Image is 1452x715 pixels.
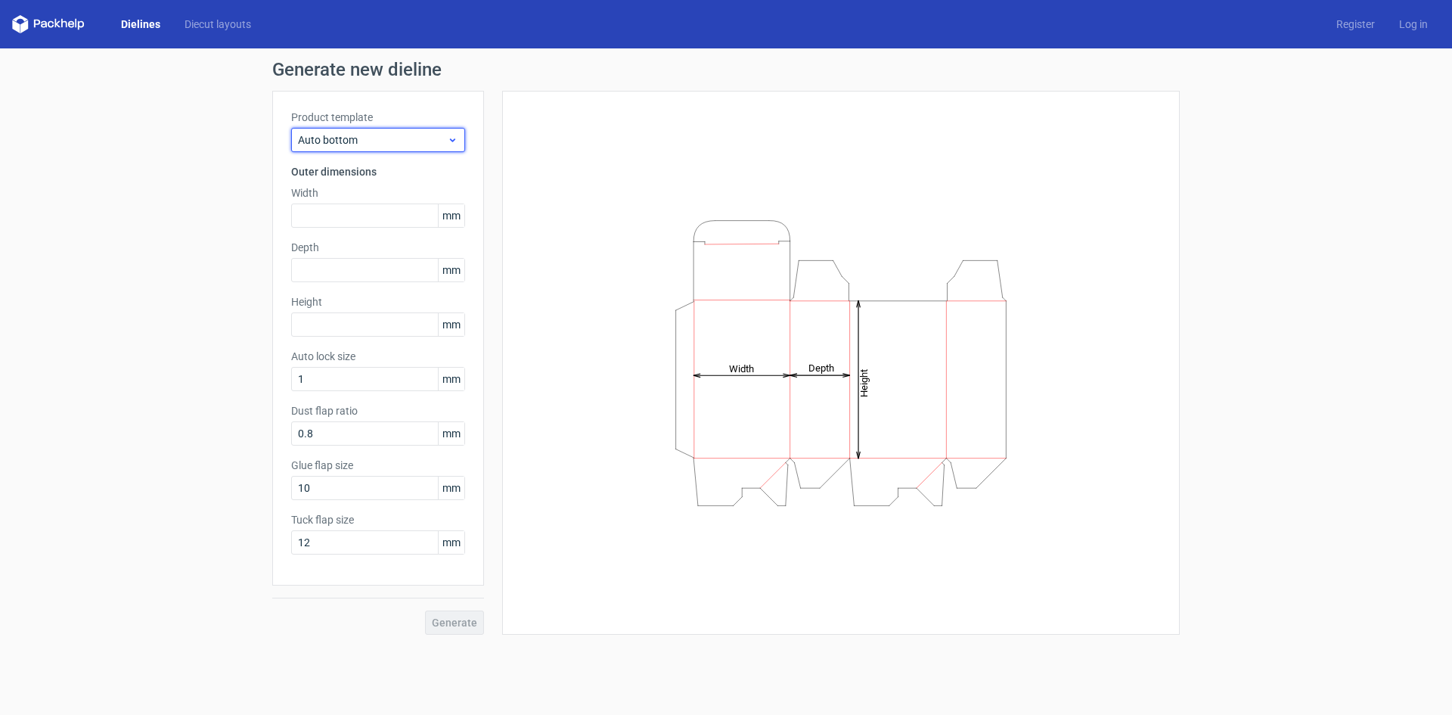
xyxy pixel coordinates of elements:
[298,132,447,148] span: Auto bottom
[291,110,465,125] label: Product template
[438,368,464,390] span: mm
[109,17,172,32] a: Dielines
[438,313,464,336] span: mm
[438,477,464,499] span: mm
[438,531,464,554] span: mm
[291,349,465,364] label: Auto lock size
[438,259,464,281] span: mm
[291,403,465,418] label: Dust flap ratio
[858,368,870,396] tspan: Height
[438,422,464,445] span: mm
[729,362,754,374] tspan: Width
[1324,17,1387,32] a: Register
[291,240,465,255] label: Depth
[291,512,465,527] label: Tuck flap size
[272,61,1180,79] h1: Generate new dieline
[808,362,834,374] tspan: Depth
[1387,17,1440,32] a: Log in
[291,294,465,309] label: Height
[291,185,465,201] label: Width
[291,164,465,179] h3: Outer dimensions
[438,204,464,227] span: mm
[291,458,465,473] label: Glue flap size
[172,17,263,32] a: Diecut layouts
